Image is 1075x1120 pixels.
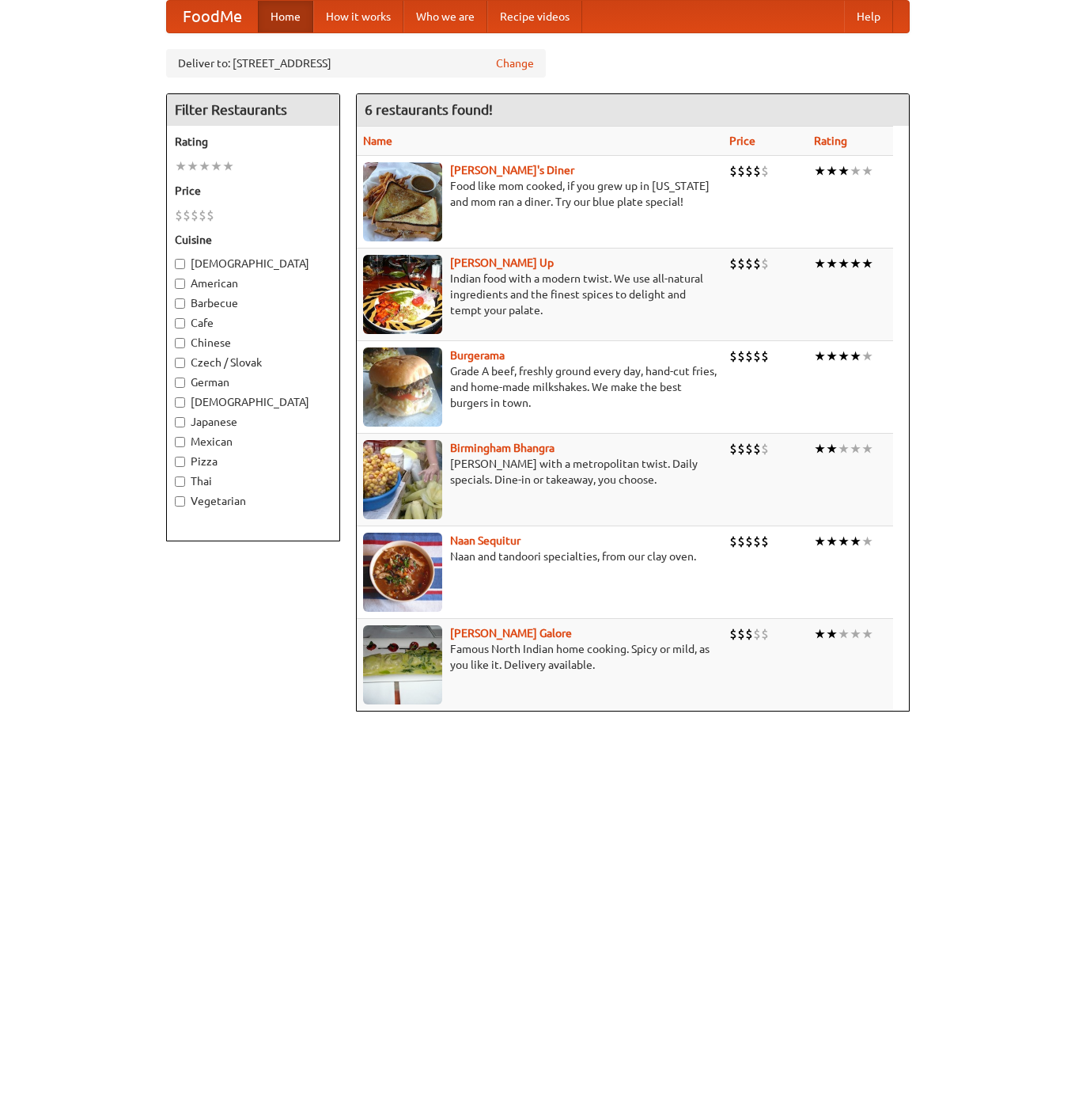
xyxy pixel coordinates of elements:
[761,533,769,550] li: $
[363,178,717,210] p: Food like mom cooked, if you grew up in [US_STATE] and mom ran a diner. Try our blue plate special!
[826,347,838,365] li: ★
[838,255,850,272] li: ★
[210,158,222,175] li: ★
[175,496,185,507] input: Vegetarian
[183,207,191,224] li: $
[861,255,873,272] li: ★
[737,162,745,180] li: $
[737,533,745,550] li: $
[175,374,331,390] label: German
[850,440,861,457] li: ★
[814,625,826,643] li: ★
[363,271,717,318] p: Indian food with a modern twist. We use all-natural ingredients and the finest spices to delight ...
[838,347,850,365] li: ★
[175,378,185,388] input: German
[753,533,761,550] li: $
[745,625,753,643] li: $
[737,625,745,643] li: $
[175,256,331,271] label: [DEMOGRAPHIC_DATA]
[761,347,769,365] li: $
[191,207,199,224] li: $
[826,440,838,457] li: ★
[838,440,850,457] li: ★
[753,625,761,643] li: $
[167,1,258,32] a: FoodMe
[814,162,826,180] li: ★
[753,162,761,180] li: $
[729,533,737,550] li: $
[861,162,873,180] li: ★
[258,1,313,32] a: Home
[814,440,826,457] li: ★
[814,135,847,147] a: Rating
[175,454,331,469] label: Pizza
[850,533,861,550] li: ★
[175,259,185,269] input: [DEMOGRAPHIC_DATA]
[761,162,769,180] li: $
[175,437,185,447] input: Mexican
[838,625,850,643] li: ★
[175,397,185,408] input: [DEMOGRAPHIC_DATA]
[737,347,745,365] li: $
[175,493,331,509] label: Vegetarian
[175,183,331,199] h5: Price
[363,347,442,427] img: burgerama.jpg
[175,417,185,427] input: Japanese
[838,162,850,180] li: ★
[166,49,546,78] div: Deliver to: [STREET_ADDRESS]
[761,440,769,457] li: $
[175,158,187,175] li: ★
[175,394,331,410] label: [DEMOGRAPHIC_DATA]
[403,1,487,32] a: Who we are
[175,335,331,351] label: Chinese
[450,349,505,362] b: Burgerama
[187,158,199,175] li: ★
[175,414,331,430] label: Japanese
[175,318,185,328] input: Cafe
[838,533,850,550] li: ★
[175,457,185,467] input: Pizza
[450,534,520,547] b: Naan Sequitur
[753,347,761,365] li: $
[363,255,442,334] img: curryup.jpg
[222,158,234,175] li: ★
[167,94,339,126] h4: Filter Restaurants
[861,533,873,550] li: ★
[363,625,442,704] img: currygalore.jpg
[729,162,737,180] li: $
[753,255,761,272] li: $
[313,1,403,32] a: How it works
[826,533,838,550] li: ★
[850,162,861,180] li: ★
[365,102,493,117] ng-pluralize: 6 restaurants found!
[729,255,737,272] li: $
[175,232,331,248] h5: Cuisine
[450,627,572,640] a: [PERSON_NAME] Galore
[745,255,753,272] li: $
[199,207,206,224] li: $
[861,625,873,643] li: ★
[450,442,555,454] a: Birmingham Bhangra
[175,358,185,368] input: Czech / Slovak
[450,164,574,177] a: [PERSON_NAME]'s Diner
[826,162,838,180] li: ★
[729,625,737,643] li: $
[814,347,826,365] li: ★
[761,625,769,643] li: $
[175,275,331,291] label: American
[729,440,737,457] li: $
[175,315,331,331] label: Cafe
[175,476,185,487] input: Thai
[363,363,717,411] p: Grade A beef, freshly ground every day, hand-cut fries, and home-made milkshakes. We make the bes...
[450,256,554,269] a: [PERSON_NAME] Up
[729,135,755,147] a: Price
[175,207,183,224] li: $
[745,533,753,550] li: $
[363,533,442,612] img: naansequitur.jpg
[363,549,717,564] p: Naan and tandoori specialties, from our clay oven.
[844,1,893,32] a: Help
[175,298,185,309] input: Barbecue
